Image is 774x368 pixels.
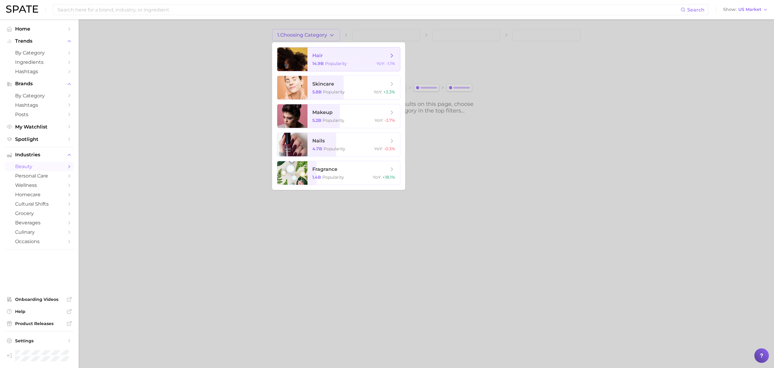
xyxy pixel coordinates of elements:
[312,166,337,172] span: fragrance
[383,89,395,95] span: +3.3%
[5,199,74,209] a: cultural shifts
[15,297,63,302] span: Onboarding Videos
[15,321,63,326] span: Product Releases
[312,138,325,144] span: nails
[312,174,321,180] span: 1.4b
[15,210,63,216] span: grocery
[374,146,383,151] span: YoY :
[384,118,395,123] span: -3.7%
[5,319,74,328] a: Product Releases
[15,201,63,207] span: cultural shifts
[5,209,74,218] a: grocery
[5,150,74,159] button: Industries
[272,42,405,190] ul: 1.Choosing Category
[373,174,381,180] span: YoY :
[15,136,63,142] span: Spotlight
[386,61,395,66] span: -1.1%
[15,182,63,188] span: wellness
[312,61,324,66] span: 14.9b
[323,118,344,123] span: Popularity
[5,37,74,46] button: Trends
[687,7,704,13] span: Search
[5,190,74,199] a: homecare
[15,38,63,44] span: Trends
[5,218,74,227] a: beverages
[15,81,63,86] span: Brands
[15,26,63,32] span: Home
[384,146,395,151] span: -0.3%
[15,59,63,65] span: Ingredients
[15,50,63,56] span: by Category
[5,48,74,57] a: by Category
[5,171,74,181] a: personal care
[374,89,382,95] span: YoY :
[312,146,322,151] span: 4.7b
[5,24,74,34] a: Home
[15,229,63,235] span: culinary
[5,57,74,67] a: Ingredients
[375,118,383,123] span: YoY :
[382,174,395,180] span: +18.1%
[5,122,74,132] a: My Watchlist
[323,89,345,95] span: Popularity
[324,146,345,151] span: Popularity
[5,227,74,237] a: culinary
[15,93,63,99] span: by Category
[15,152,63,158] span: Industries
[5,79,74,88] button: Brands
[376,61,385,66] span: YoY :
[738,8,761,11] span: US Market
[5,100,74,110] a: Hashtags
[6,5,38,13] img: SPATE
[15,164,63,169] span: beauty
[722,6,769,14] button: ShowUS Market
[5,295,74,304] a: Onboarding Videos
[5,237,74,246] a: occasions
[5,67,74,76] a: Hashtags
[312,118,321,123] span: 5.2b
[15,239,63,244] span: occasions
[15,309,63,314] span: Help
[5,348,74,363] a: Log out. Currently logged in as Brennan McVicar with e-mail brennan@spate.nyc.
[15,220,63,226] span: beverages
[312,89,322,95] span: 5.8b
[15,338,63,344] span: Settings
[322,174,344,180] span: Popularity
[15,192,63,197] span: homecare
[325,61,347,66] span: Popularity
[57,5,681,15] input: Search here for a brand, industry, or ingredient
[15,69,63,74] span: Hashtags
[312,81,334,87] span: skincare
[312,109,333,115] span: makeup
[5,110,74,119] a: Posts
[5,135,74,144] a: Spotlight
[5,181,74,190] a: wellness
[5,91,74,100] a: by Category
[5,336,74,345] a: Settings
[15,102,63,108] span: Hashtags
[15,173,63,179] span: personal care
[15,124,63,130] span: My Watchlist
[15,112,63,117] span: Posts
[312,53,323,58] span: hair
[723,8,737,11] span: Show
[5,307,74,316] a: Help
[5,162,74,171] a: beauty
